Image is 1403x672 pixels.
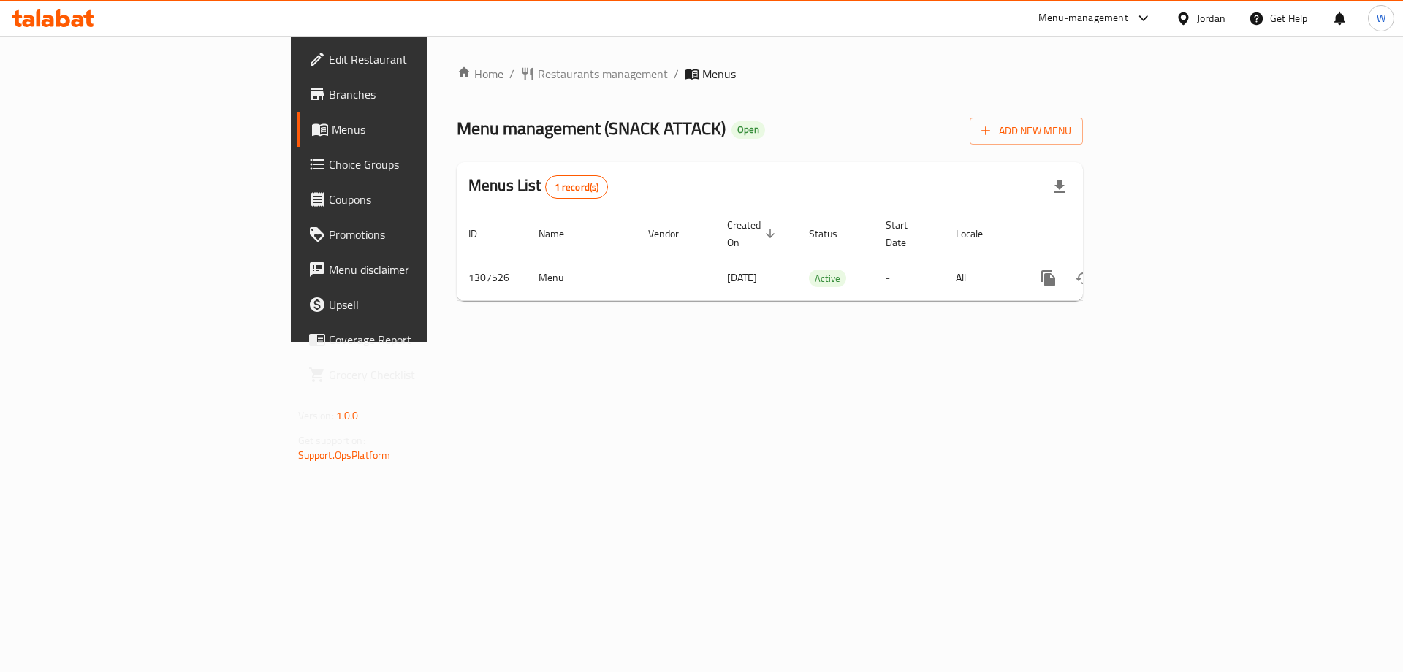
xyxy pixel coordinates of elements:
[297,217,525,252] a: Promotions
[297,287,525,322] a: Upsell
[538,65,668,83] span: Restaurants management
[336,406,359,425] span: 1.0.0
[545,175,609,199] div: Total records count
[809,270,846,287] span: Active
[731,121,765,139] div: Open
[468,225,496,243] span: ID
[297,147,525,182] a: Choice Groups
[329,331,514,348] span: Coverage Report
[1377,10,1385,26] span: W
[874,256,944,300] td: -
[298,446,391,465] a: Support.OpsPlatform
[457,212,1183,301] table: enhanced table
[297,322,525,357] a: Coverage Report
[329,85,514,103] span: Branches
[298,431,365,450] span: Get support on:
[970,118,1083,145] button: Add New Menu
[457,65,1083,83] nav: breadcrumb
[297,357,525,392] a: Grocery Checklist
[1042,169,1077,205] div: Export file
[956,225,1002,243] span: Locale
[539,225,583,243] span: Name
[329,191,514,208] span: Coupons
[298,406,334,425] span: Version:
[297,112,525,147] a: Menus
[1066,261,1101,296] button: Change Status
[297,42,525,77] a: Edit Restaurant
[546,180,608,194] span: 1 record(s)
[727,216,780,251] span: Created On
[329,226,514,243] span: Promotions
[809,225,856,243] span: Status
[648,225,698,243] span: Vendor
[329,366,514,383] span: Grocery Checklist
[329,261,514,278] span: Menu disclaimer
[886,216,927,251] span: Start Date
[468,175,608,199] h2: Menus List
[727,268,757,287] span: [DATE]
[944,256,1019,300] td: All
[1197,10,1225,26] div: Jordan
[1038,9,1128,27] div: Menu-management
[329,296,514,313] span: Upsell
[457,112,726,145] span: Menu management ( SNACK ATTACK )
[731,123,765,136] span: Open
[674,65,679,83] li: /
[297,252,525,287] a: Menu disclaimer
[329,50,514,68] span: Edit Restaurant
[702,65,736,83] span: Menus
[1031,261,1066,296] button: more
[297,182,525,217] a: Coupons
[981,122,1071,140] span: Add New Menu
[1019,212,1183,256] th: Actions
[527,256,636,300] td: Menu
[520,65,668,83] a: Restaurants management
[332,121,514,138] span: Menus
[297,77,525,112] a: Branches
[329,156,514,173] span: Choice Groups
